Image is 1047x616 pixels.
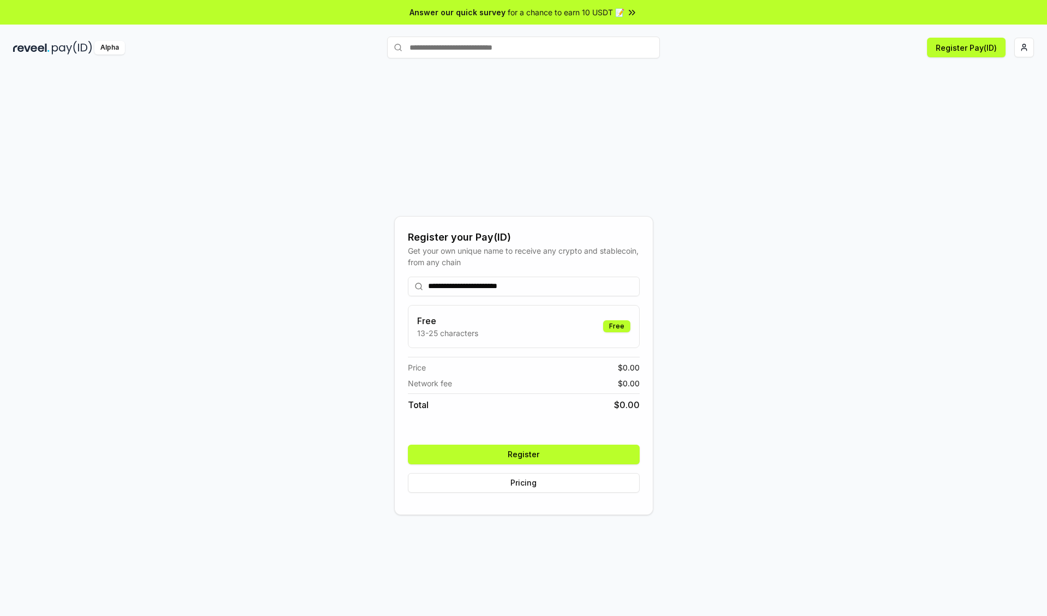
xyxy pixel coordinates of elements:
[618,378,640,389] span: $ 0.00
[408,378,452,389] span: Network fee
[13,41,50,55] img: reveel_dark
[614,398,640,411] span: $ 0.00
[408,445,640,464] button: Register
[603,320,630,332] div: Free
[94,41,125,55] div: Alpha
[408,473,640,493] button: Pricing
[408,245,640,268] div: Get your own unique name to receive any crypto and stablecoin, from any chain
[417,314,478,327] h3: Free
[408,230,640,245] div: Register your Pay(ID)
[410,7,506,18] span: Answer our quick survey
[618,362,640,373] span: $ 0.00
[408,398,429,411] span: Total
[417,327,478,339] p: 13-25 characters
[408,362,426,373] span: Price
[508,7,624,18] span: for a chance to earn 10 USDT 📝
[927,38,1006,57] button: Register Pay(ID)
[52,41,92,55] img: pay_id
